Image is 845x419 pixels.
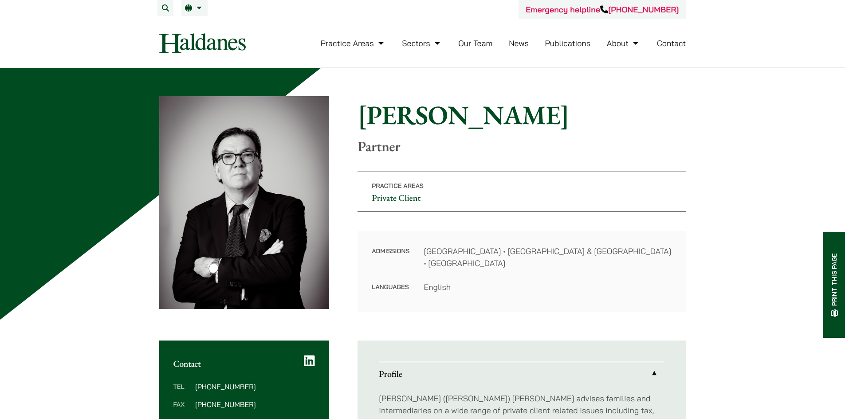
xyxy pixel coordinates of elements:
[321,38,386,48] a: Practice Areas
[372,281,409,293] dt: Languages
[195,401,315,408] dd: [PHONE_NUMBER]
[526,4,679,15] a: Emergency helpline[PHONE_NUMBER]
[195,383,315,390] dd: [PHONE_NUMBER]
[358,138,686,155] p: Partner
[372,245,409,281] dt: Admissions
[458,38,492,48] a: Our Team
[173,383,192,401] dt: Tel
[402,38,442,48] a: Sectors
[185,4,204,12] a: EN
[159,33,246,53] img: Logo of Haldanes
[358,99,686,131] h1: [PERSON_NAME]
[379,362,664,385] a: Profile
[424,245,672,269] dd: [GEOGRAPHIC_DATA] • [GEOGRAPHIC_DATA] & [GEOGRAPHIC_DATA] • [GEOGRAPHIC_DATA]
[424,281,672,293] dd: English
[657,38,686,48] a: Contact
[372,182,424,190] span: Practice Areas
[372,192,421,204] a: Private Client
[545,38,591,48] a: Publications
[173,358,315,369] h2: Contact
[509,38,529,48] a: News
[607,38,641,48] a: About
[173,401,192,419] dt: Fax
